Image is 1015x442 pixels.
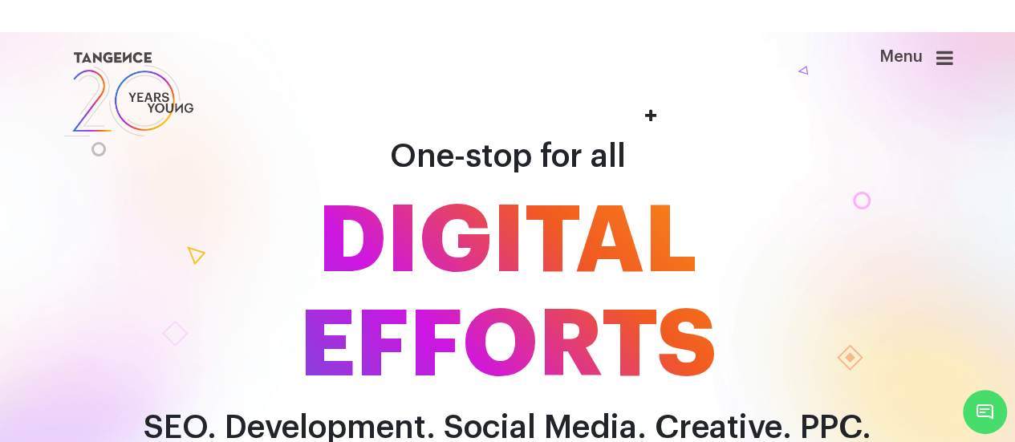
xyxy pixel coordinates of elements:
span: One-stop for all [390,140,626,172]
span: Chat Widget [963,390,1007,434]
span: DIGITAL EFFORTS [51,189,965,398]
img: logo SVG [63,48,196,140]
